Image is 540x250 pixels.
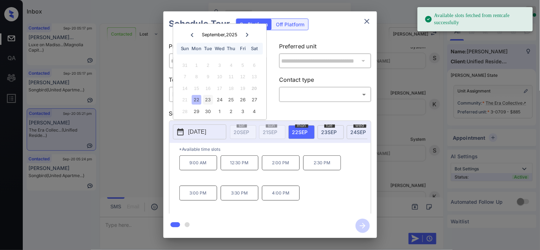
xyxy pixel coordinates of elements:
div: Not available Thursday, September 4th, 2025 [226,60,236,70]
div: Not available Monday, September 8th, 2025 [192,72,201,82]
span: 23 SEP [321,129,337,135]
h2: Schedule Tour [163,11,236,36]
div: Choose Wednesday, September 24th, 2025 [215,95,225,105]
span: 24 SEP [351,129,366,135]
p: Preferred community [169,42,261,53]
div: date-select [347,125,373,139]
div: Choose Friday, October 3rd, 2025 [238,107,248,116]
div: Not available Friday, September 12th, 2025 [238,72,248,82]
span: wed [353,123,366,128]
div: Not available Sunday, September 21st, 2025 [180,95,190,105]
p: 4:00 PM [262,186,300,201]
div: Choose Tuesday, September 30th, 2025 [203,107,213,116]
div: date-select [318,125,344,139]
div: Choose Saturday, October 4th, 2025 [250,107,259,116]
div: Not available Thursday, September 11th, 2025 [226,72,236,82]
div: month 2025-09 [175,59,264,117]
div: Choose Wednesday, October 1st, 2025 [215,107,225,116]
p: 3:00 PM [179,186,217,201]
div: Not available Monday, September 15th, 2025 [192,84,201,93]
div: Not available Sunday, September 28th, 2025 [180,107,190,116]
button: [DATE] [173,124,226,139]
div: Choose Monday, September 22nd, 2025 [192,95,201,105]
div: Not available Friday, September 5th, 2025 [238,60,248,70]
p: Select slot [169,109,371,121]
div: September , 2025 [202,32,237,37]
span: tue [324,123,335,128]
p: 2:00 PM [262,155,300,170]
div: Available slots fetched from rentcafe successfully [425,9,527,29]
div: Not available Wednesday, September 17th, 2025 [215,84,225,93]
div: In Person [171,89,259,100]
p: Preferred unit [279,42,371,53]
button: close [360,14,374,28]
div: Choose Thursday, October 2nd, 2025 [226,107,236,116]
span: mon [295,123,308,128]
div: On Platform [236,19,272,30]
div: Not available Friday, September 19th, 2025 [238,84,248,93]
div: Not available Wednesday, September 10th, 2025 [215,72,225,82]
div: Choose Thursday, September 25th, 2025 [226,95,236,105]
div: Not available Sunday, August 31st, 2025 [180,60,190,70]
div: Not available Tuesday, September 9th, 2025 [203,72,213,82]
p: 12:30 PM [221,155,258,170]
div: Tue [203,44,213,53]
button: btn-next [351,217,374,235]
div: Not available Sunday, September 14th, 2025 [180,84,190,93]
p: 3:30 PM [221,186,258,201]
div: Not available Tuesday, September 2nd, 2025 [203,60,213,70]
p: 9:00 AM [179,155,217,170]
div: Not available Saturday, September 13th, 2025 [250,72,259,82]
div: Not available Thursday, September 18th, 2025 [226,84,236,93]
div: Not available Tuesday, September 16th, 2025 [203,84,213,93]
div: Wed [215,44,225,53]
div: Choose Tuesday, September 23rd, 2025 [203,95,213,105]
div: Off Platform [273,19,308,30]
p: *Available time slots [179,143,371,155]
div: date-select [288,125,315,139]
div: Fri [238,44,248,53]
p: 2:30 PM [303,155,341,170]
p: [DATE] [188,128,206,136]
div: Not available Sunday, September 7th, 2025 [180,72,190,82]
div: Choose Friday, September 26th, 2025 [238,95,248,105]
p: Tour type [169,75,261,87]
div: Not available Saturday, September 6th, 2025 [250,60,259,70]
span: 22 SEP [292,129,308,135]
div: Sat [250,44,259,53]
div: Thu [226,44,236,53]
div: Not available Wednesday, September 3rd, 2025 [215,60,225,70]
div: Sun [180,44,190,53]
div: Choose Saturday, September 27th, 2025 [250,95,259,105]
div: Not available Saturday, September 20th, 2025 [250,84,259,93]
div: Choose Monday, September 29th, 2025 [192,107,201,116]
div: Mon [192,44,201,53]
p: Contact type [279,75,371,87]
div: Not available Monday, September 1st, 2025 [192,60,201,70]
